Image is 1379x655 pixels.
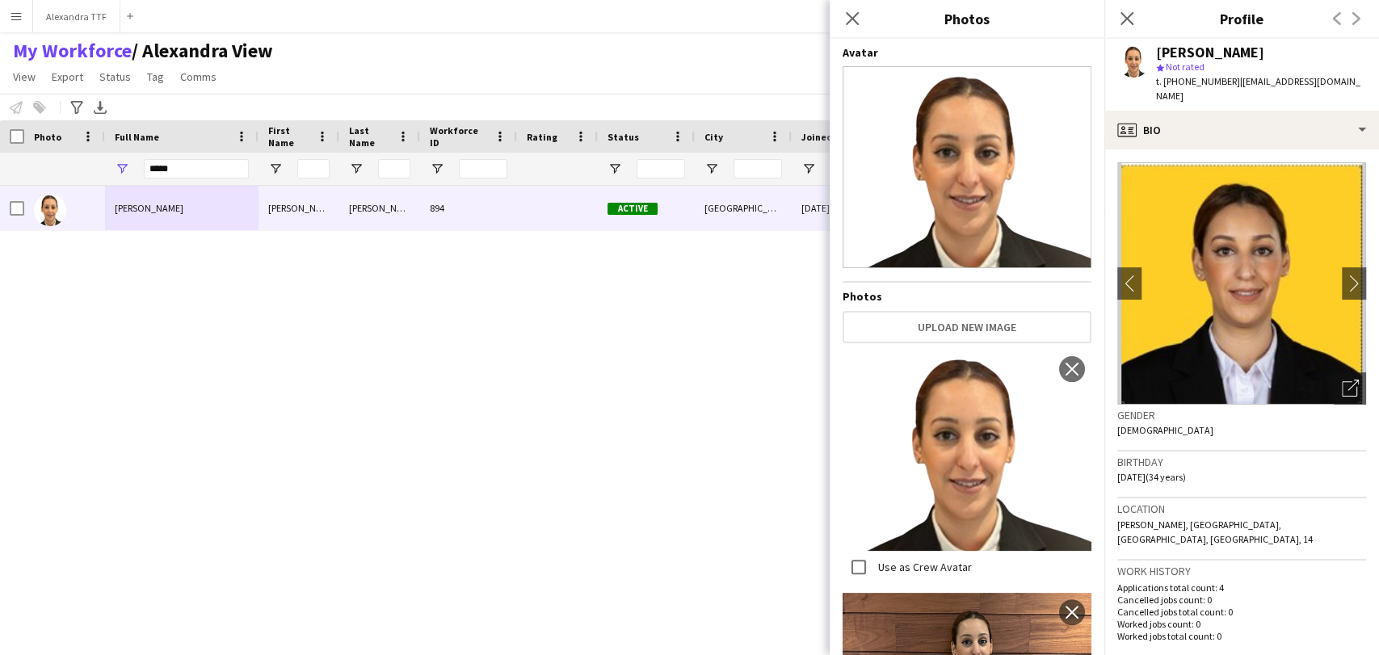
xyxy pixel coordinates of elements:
span: | [EMAIL_ADDRESS][DOMAIN_NAME] [1156,75,1360,102]
input: Full Name Filter Input [144,159,249,178]
h4: Photos [843,289,1091,304]
input: Status Filter Input [637,159,685,178]
label: Use as Crew Avatar [875,560,972,574]
span: Status [608,131,639,143]
span: [PERSON_NAME] [115,202,183,214]
span: Status [99,69,131,84]
span: Comms [180,69,217,84]
span: Last Name [349,124,391,149]
span: [DATE] (34 years) [1117,471,1186,483]
div: [DATE] [792,186,889,230]
input: City Filter Input [734,159,782,178]
span: View [13,69,36,84]
span: Tag [147,69,164,84]
span: Workforce ID [430,124,488,149]
span: [DEMOGRAPHIC_DATA] [1117,424,1213,436]
span: Not rated [1166,61,1205,73]
button: Open Filter Menu [430,162,444,176]
div: [PERSON_NAME] [1156,45,1264,60]
div: Bio [1104,111,1379,149]
a: Comms [174,66,223,87]
button: Open Filter Menu [704,162,719,176]
div: 894 [420,186,517,230]
span: Alexandra View [132,39,273,63]
h3: Profile [1104,8,1379,29]
a: Tag [141,66,170,87]
p: Worked jobs count: 0 [1117,618,1366,630]
h3: Work history [1117,564,1366,578]
a: Export [45,66,90,87]
img: Sinda Rahmouni [34,194,66,226]
span: Active [608,203,658,215]
p: Cancelled jobs total count: 0 [1117,606,1366,618]
img: Crew avatar or photo [1117,162,1366,405]
button: Upload new image [843,311,1091,343]
input: Last Name Filter Input [378,159,410,178]
h3: Gender [1117,408,1366,422]
button: Open Filter Menu [115,162,129,176]
p: Applications total count: 4 [1117,582,1366,594]
div: [GEOGRAPHIC_DATA] [695,186,792,230]
button: Open Filter Menu [349,162,364,176]
span: Export [52,69,83,84]
p: Cancelled jobs count: 0 [1117,594,1366,606]
button: Alexandra TTF [33,1,120,32]
p: Worked jobs total count: 0 [1117,630,1366,642]
h3: Birthday [1117,455,1366,469]
span: Photo [34,131,61,143]
h4: Avatar [843,45,1091,60]
span: Joined [801,131,833,143]
div: [PERSON_NAME] [339,186,420,230]
button: Open Filter Menu [608,162,622,176]
input: Workforce ID Filter Input [459,159,507,178]
div: Open photos pop-in [1334,372,1366,405]
div: [PERSON_NAME] [259,186,339,230]
span: Full Name [115,131,159,143]
a: View [6,66,42,87]
button: Open Filter Menu [268,162,283,176]
img: Crew avatar [843,66,1091,268]
img: Crew photo 943774 [843,350,1091,552]
span: Rating [527,131,557,143]
app-action-btn: Advanced filters [67,98,86,117]
span: [PERSON_NAME], [GEOGRAPHIC_DATA], [GEOGRAPHIC_DATA], [GEOGRAPHIC_DATA], 14 [1117,519,1313,545]
h3: Location [1117,502,1366,516]
a: My Workforce [13,39,132,63]
span: First Name [268,124,310,149]
a: Status [93,66,137,87]
input: First Name Filter Input [297,159,330,178]
h3: Photos [830,8,1104,29]
button: Open Filter Menu [801,162,816,176]
app-action-btn: Export XLSX [90,98,110,117]
span: City [704,131,723,143]
span: t. [PHONE_NUMBER] [1156,75,1240,87]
